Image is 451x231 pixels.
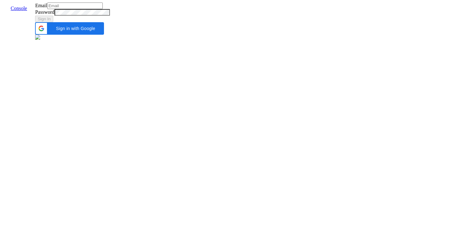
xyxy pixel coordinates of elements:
div: Sign in with Google [35,22,104,35]
a: Console [6,6,32,11]
img: azure.svg [35,35,40,40]
label: Password [35,9,54,15]
input: Email [47,3,103,9]
button: Sign In [35,16,53,22]
span: Sign in with Google [51,26,100,31]
label: Email [35,3,47,8]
